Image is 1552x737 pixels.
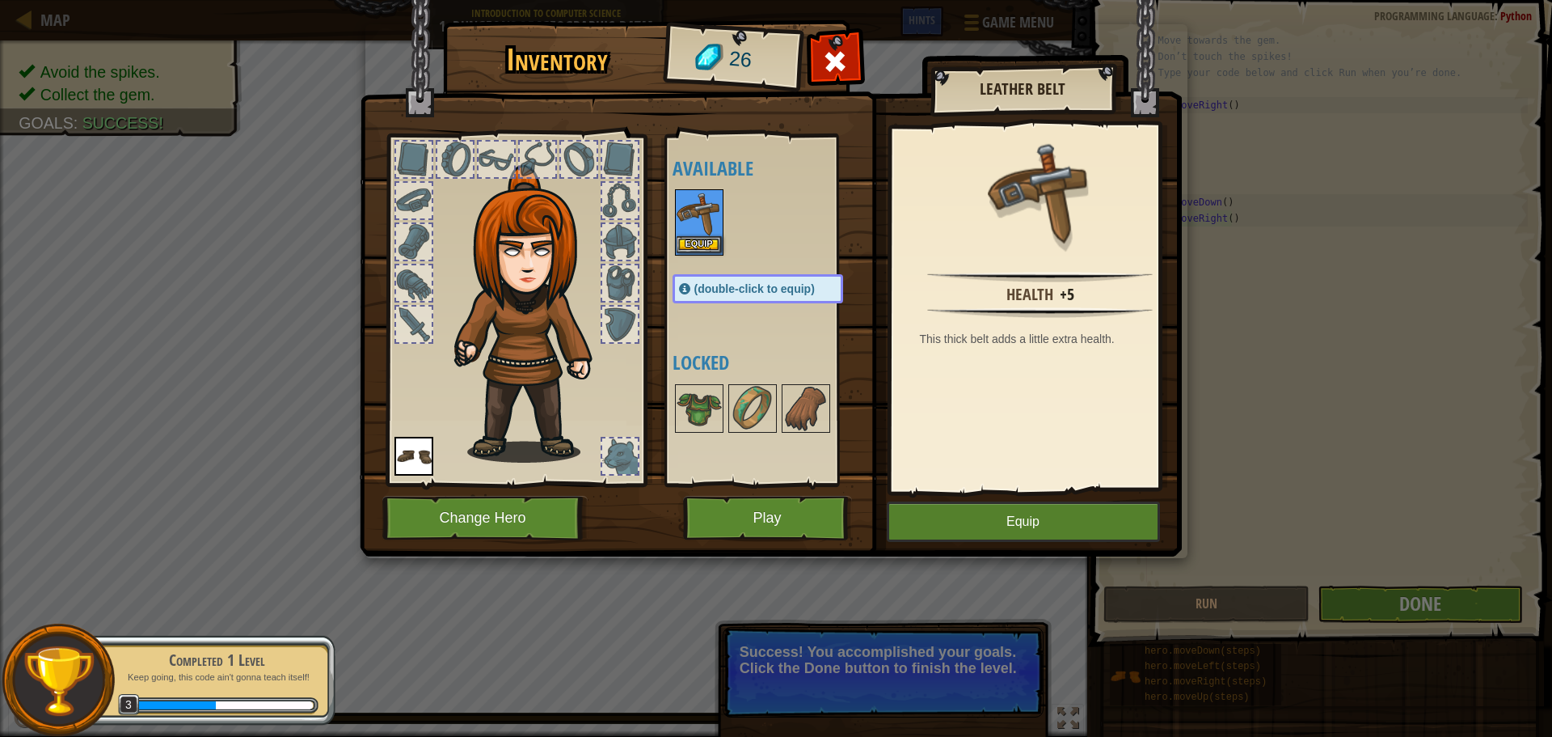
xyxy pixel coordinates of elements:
img: portrait.png [988,139,1093,244]
div: Completed 1 Level [115,649,318,671]
div: This thick belt adds a little extra health. [920,331,1169,347]
button: Equip [887,502,1160,542]
div: Health [1006,283,1053,307]
button: Play [683,496,852,540]
h4: Available [673,158,875,179]
img: hr.png [927,307,1152,318]
img: hr.png [927,272,1152,282]
h1: Inventory [454,43,660,77]
img: trophy.png [22,644,95,718]
img: portrait.png [394,437,433,476]
button: Equip [677,236,722,253]
img: portrait.png [783,386,829,431]
img: portrait.png [677,191,722,236]
h2: Leather Belt [947,80,1099,98]
span: 3 [118,694,140,716]
p: Keep going, this code ain't gonna teach itself! [115,671,318,684]
span: (double-click to equip) [694,282,815,295]
img: portrait.png [677,386,722,431]
img: hair_f2.png [447,165,621,463]
h4: Locked [673,352,875,373]
span: 26 [727,44,753,75]
button: Change Hero [382,496,588,540]
img: portrait.png [730,386,775,431]
div: +5 [1060,283,1074,307]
